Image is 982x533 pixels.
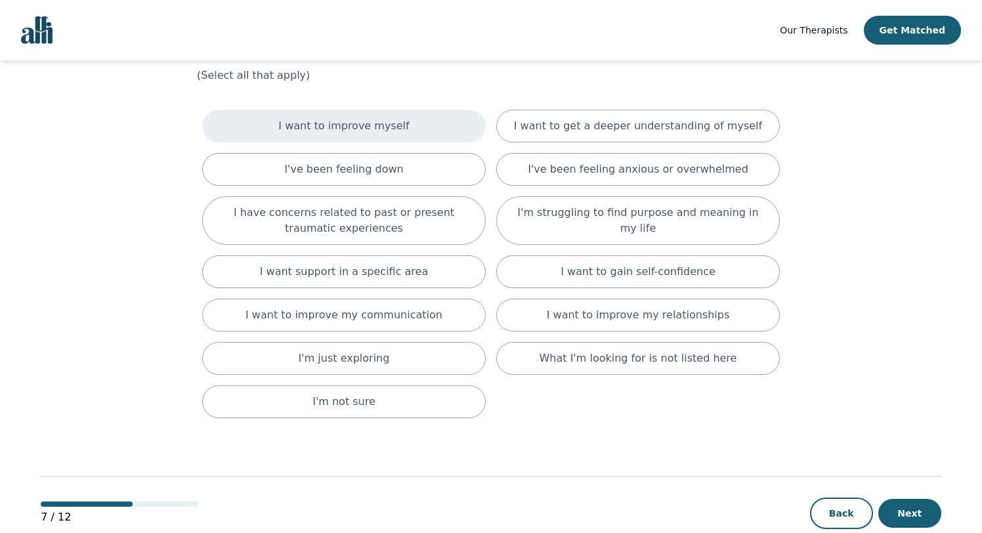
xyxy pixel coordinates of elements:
button: Back [810,498,873,529]
p: I've been feeling down [284,161,403,177]
p: I've been feeling anxious or overwhelmed [528,161,748,177]
p: I have concerns related to past or present traumatic experiences [219,205,469,236]
p: (Select all that apply) [197,68,785,83]
button: Get Matched [864,16,961,45]
a: Our Therapists [780,22,847,38]
p: What I'm looking for is not listed here [540,351,737,366]
button: Next [878,499,941,528]
span: Our Therapists [780,25,847,35]
p: I want support in a specific area [260,264,429,280]
p: I want to improve myself [278,118,409,134]
p: I want to improve my relationships [547,307,729,323]
p: I'm just exploring [299,351,390,366]
p: 7 / 12 [41,509,198,525]
p: I'm not sure [312,394,375,410]
p: I'm struggling to find purpose and meaning in my life [513,205,763,236]
p: I want to gain self-confidence [561,264,715,280]
p: I want to get a deeper understanding of myself [514,118,762,134]
p: I want to improve my communication [245,307,442,323]
img: alli logo [21,16,53,44]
